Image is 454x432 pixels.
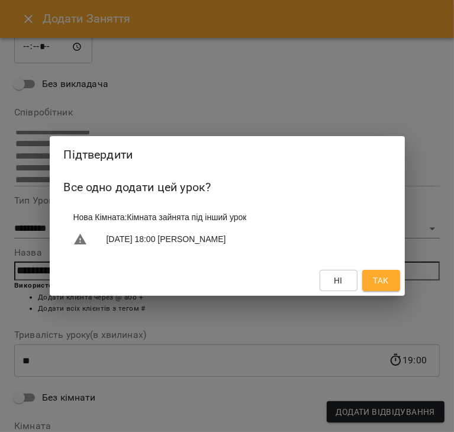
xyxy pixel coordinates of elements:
[373,273,388,288] span: Так
[362,270,400,291] button: Так
[64,178,391,196] h6: Все одно додати цей урок?
[64,228,391,252] li: [DATE] 18:00 [PERSON_NAME]
[334,273,343,288] span: Ні
[64,207,391,228] li: Нова Кімната : Кімната зайнята під інший урок
[64,146,391,164] h2: Підтвердити
[320,270,358,291] button: Ні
